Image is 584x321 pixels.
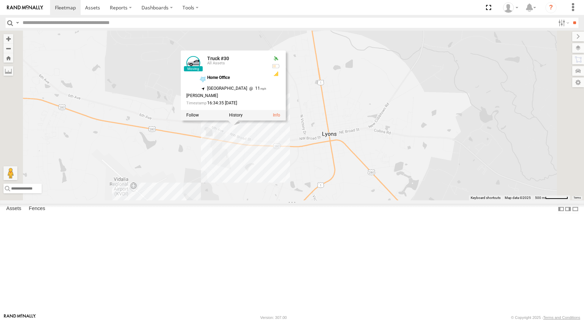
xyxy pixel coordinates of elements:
[25,204,49,214] label: Fences
[3,43,13,53] button: Zoom out
[273,113,280,118] a: View Asset Details
[543,315,580,320] a: Terms and Conditions
[535,196,545,200] span: 500 m
[558,204,565,214] label: Dock Summary Table to the Left
[3,66,13,76] label: Measure
[4,314,36,321] a: Visit our Website
[186,56,200,70] a: View Asset Details
[3,204,25,214] label: Assets
[565,204,571,214] label: Dock Summary Table to the Right
[247,86,266,91] span: 11
[533,195,570,200] button: Map Scale: 500 m per 62 pixels
[260,315,287,320] div: Version: 307.00
[3,34,13,43] button: Zoom in
[574,196,581,199] a: Terms (opens in new tab)
[545,2,557,13] i: ?
[471,195,501,200] button: Keyboard shortcuts
[186,113,199,118] label: Realtime tracking of Asset
[186,94,266,98] div: [PERSON_NAME]
[207,62,266,66] div: All Assets
[207,86,247,91] span: [GEOGRAPHIC_DATA]
[207,75,266,80] div: Home Office
[505,196,531,200] span: Map data ©2025
[272,56,280,62] div: Valid GPS Fix
[3,166,17,180] button: Drag Pegman onto the map to open Street View
[555,18,570,28] label: Search Filter Options
[572,204,579,214] label: Hide Summary Table
[15,18,20,28] label: Search Query
[207,56,229,61] a: Truck #30
[3,53,13,63] button: Zoom Home
[501,2,521,13] div: Kasey Beasley
[511,315,580,320] div: © Copyright 2025 -
[229,113,243,118] label: View Asset History
[572,78,584,87] label: Map Settings
[7,5,43,10] img: rand-logo.svg
[272,71,280,77] div: GSM Signal = 3
[186,101,266,106] div: Date/time of location update
[272,64,280,69] div: No voltage information received from this device.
